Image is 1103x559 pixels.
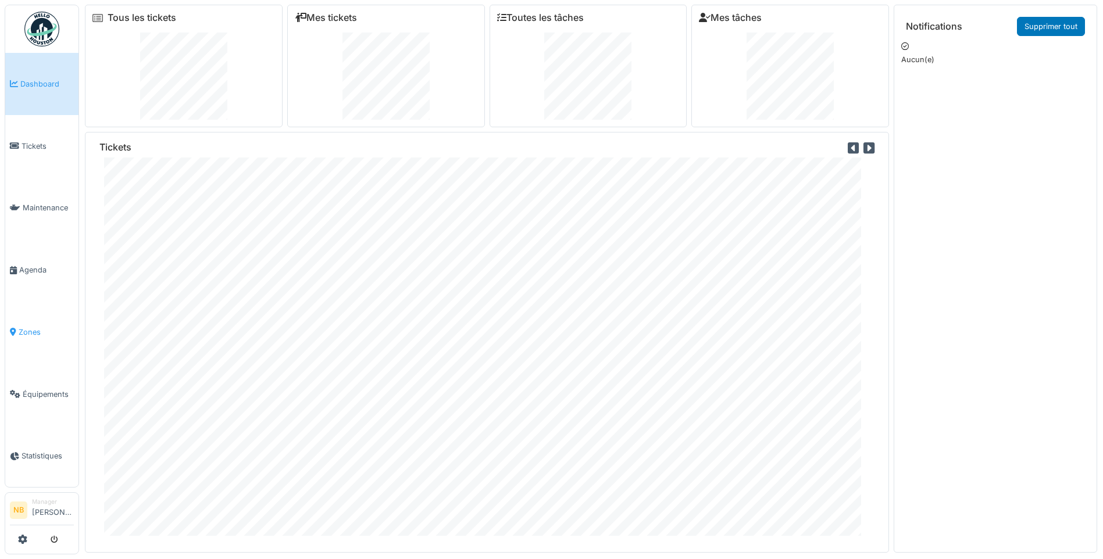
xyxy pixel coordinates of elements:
[699,12,762,23] a: Mes tâches
[497,12,584,23] a: Toutes les tâches
[32,497,74,506] div: Manager
[10,501,27,519] li: NB
[108,12,176,23] a: Tous les tickets
[5,363,78,425] a: Équipements
[32,497,74,522] li: [PERSON_NAME]
[23,202,74,213] span: Maintenance
[20,78,74,89] span: Dashboard
[22,450,74,461] span: Statistiques
[99,142,131,153] h6: Tickets
[5,115,78,177] a: Tickets
[19,264,74,275] span: Agenda
[5,425,78,488] a: Statistiques
[19,327,74,338] span: Zones
[906,21,962,32] h6: Notifications
[901,54,1090,65] p: Aucun(e)
[5,301,78,363] a: Zones
[5,177,78,239] a: Maintenance
[5,53,78,115] a: Dashboard
[295,12,357,23] a: Mes tickets
[24,12,59,46] img: Badge_color-CXgf-gQk.svg
[10,497,74,525] a: NB Manager[PERSON_NAME]
[23,389,74,400] span: Équipements
[22,141,74,152] span: Tickets
[5,239,78,301] a: Agenda
[1017,17,1085,36] a: Supprimer tout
